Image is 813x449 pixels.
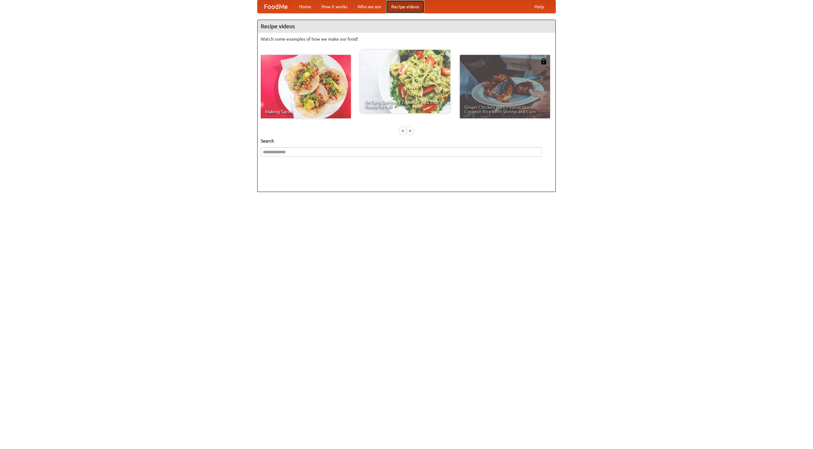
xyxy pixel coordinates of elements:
span: Making Tacos [265,109,346,114]
a: Home [294,0,316,13]
span: An Easy, Summery Tomato Pasta That's Ready for Fall [365,100,446,109]
img: 483408.png [541,58,547,64]
a: Help [529,0,549,13]
p: Watch some examples of how we make our food! [261,36,552,42]
a: Making Tacos [261,55,351,118]
h4: Recipe videos [258,20,555,33]
div: « [400,127,406,135]
a: An Easy, Summery Tomato Pasta That's Ready for Fall [360,50,450,113]
a: How it works [316,0,353,13]
a: Who we are [353,0,386,13]
a: FoodMe [258,0,294,13]
div: » [407,127,413,135]
a: Recipe videos [386,0,424,13]
h5: Search [261,138,552,144]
